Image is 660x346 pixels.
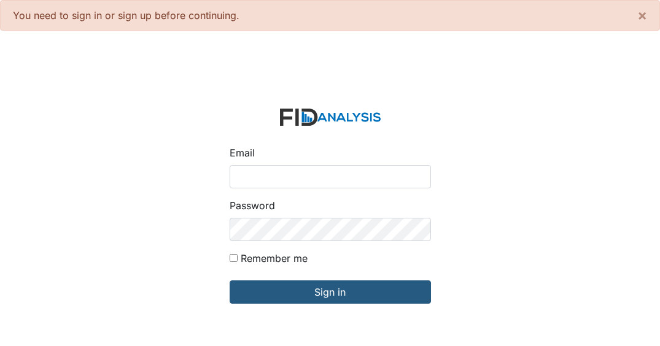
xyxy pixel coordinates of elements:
[280,109,381,126] img: logo-2fc8c6e3336f68795322cb6e9a2b9007179b544421de10c17bdaae8622450297.svg
[625,1,659,30] button: ×
[230,198,275,213] label: Password
[241,251,308,266] label: Remember me
[230,145,255,160] label: Email
[230,280,431,304] input: Sign in
[637,6,647,24] span: ×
